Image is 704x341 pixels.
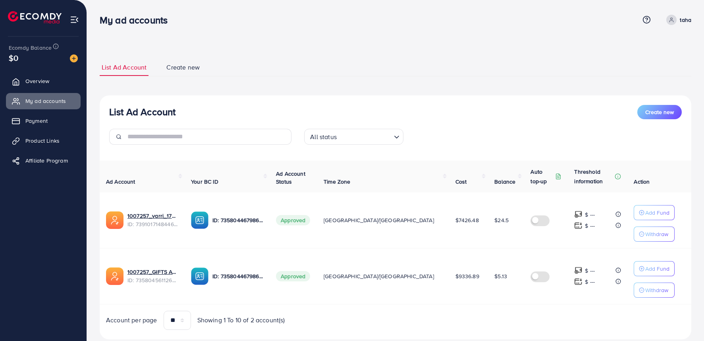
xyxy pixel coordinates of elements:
[109,106,176,118] h3: List Ad Account
[102,63,147,72] span: List Ad Account
[166,63,200,72] span: Create new
[574,210,582,219] img: top-up amount
[494,178,515,186] span: Balance
[191,211,208,229] img: ic-ba-acc.ded83a64.svg
[106,178,135,186] span: Ad Account
[324,272,434,280] span: [GEOGRAPHIC_DATA]/[GEOGRAPHIC_DATA]
[25,77,49,85] span: Overview
[339,130,391,143] input: Search for option
[9,52,18,64] span: $0
[634,261,675,276] button: Add Fund
[530,167,554,186] p: Auto top-up
[127,268,178,276] a: 1007257_GIFTS ADS_1713178508862
[645,285,668,295] p: Withdraw
[127,276,178,284] span: ID: 7358045611263918081
[645,229,668,239] p: Withdraw
[8,11,62,23] img: logo
[25,97,66,105] span: My ad accounts
[25,117,48,125] span: Payment
[304,129,403,145] div: Search for option
[6,113,81,129] a: Payment
[127,212,178,228] div: <span class='underline'>1007257_varri_1720855285387</span></br>7391017148446998544
[6,73,81,89] a: Overview
[574,277,582,286] img: top-up amount
[455,216,479,224] span: $7426.48
[645,208,669,217] p: Add Fund
[494,272,507,280] span: $5.13
[25,157,68,165] span: Affiliate Program
[663,15,691,25] a: taha
[106,211,123,229] img: ic-ads-acc.e4c84228.svg
[212,215,263,225] p: ID: 7358044679864254480
[585,221,595,231] p: $ ---
[455,178,467,186] span: Cost
[494,216,509,224] span: $24.5
[127,268,178,284] div: <span class='underline'>1007257_GIFTS ADS_1713178508862</span></br>7358045611263918081
[634,205,675,220] button: Add Fund
[574,167,613,186] p: Threshold information
[276,215,310,225] span: Approved
[70,54,78,62] img: image
[574,221,582,230] img: top-up amount
[127,212,178,220] a: 1007257_varri_1720855285387
[645,108,674,116] span: Create new
[106,316,157,325] span: Account per page
[100,14,174,26] h3: My ad accounts
[455,272,479,280] span: $9336.89
[6,133,81,149] a: Product Links
[585,277,595,287] p: $ ---
[585,266,595,275] p: $ ---
[645,264,669,273] p: Add Fund
[637,105,682,119] button: Create new
[6,153,81,169] a: Affiliate Program
[127,220,178,228] span: ID: 7391017148446998544
[276,170,305,186] span: Ad Account Status
[191,267,208,285] img: ic-ba-acc.ded83a64.svg
[309,131,338,143] span: All status
[25,137,60,145] span: Product Links
[9,44,52,52] span: Ecomdy Balance
[276,271,310,281] span: Approved
[634,178,650,186] span: Action
[212,271,263,281] p: ID: 7358044679864254480
[6,93,81,109] a: My ad accounts
[324,216,434,224] span: [GEOGRAPHIC_DATA]/[GEOGRAPHIC_DATA]
[191,178,218,186] span: Your BC ID
[324,178,350,186] span: Time Zone
[634,283,675,298] button: Withdraw
[634,227,675,242] button: Withdraw
[670,305,698,335] iframe: Chat
[585,210,595,219] p: $ ---
[70,15,79,24] img: menu
[197,316,285,325] span: Showing 1 To 10 of 2 account(s)
[574,266,582,275] img: top-up amount
[106,267,123,285] img: ic-ads-acc.e4c84228.svg
[680,15,691,25] p: taha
